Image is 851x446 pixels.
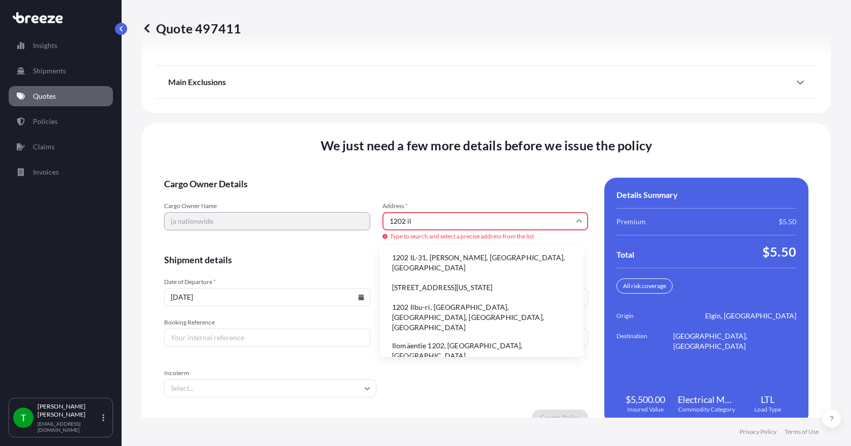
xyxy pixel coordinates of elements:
span: Cargo Owner Name [164,202,370,210]
p: [PERSON_NAME] [PERSON_NAME] [37,402,100,419]
span: Shipment details [164,254,588,266]
p: Claims [33,142,55,152]
li: 1202 IL-31, [PERSON_NAME], [GEOGRAPHIC_DATA], [GEOGRAPHIC_DATA] [384,250,579,276]
p: Invoices [33,167,59,177]
p: Create Policy [540,413,580,423]
p: Quotes [33,91,56,101]
p: Insights [33,40,57,51]
p: Policies [33,116,58,127]
span: Incoterm [164,369,376,377]
span: Destination [616,331,673,351]
p: [EMAIL_ADDRESS][DOMAIN_NAME] [37,421,100,433]
a: Terms of Use [785,428,819,436]
span: Premium [616,217,646,227]
span: [GEOGRAPHIC_DATA], [GEOGRAPHIC_DATA] [673,331,796,351]
span: Elgin, [GEOGRAPHIC_DATA] [705,311,796,321]
input: mm/dd/yyyy [164,288,370,306]
span: Origin [616,311,673,321]
span: LTL [761,393,775,406]
span: Details Summary [616,190,678,200]
a: Privacy Policy [740,428,777,436]
span: $5.50 [762,244,796,260]
input: Cargo owner address [382,212,589,230]
span: Total [616,250,634,260]
p: Shipments [33,66,66,76]
span: Date of Departure [164,278,370,286]
span: $5.50 [779,217,796,227]
span: Insured Value [627,406,664,414]
div: All risk coverage [616,278,673,294]
span: Main Exclusions [168,77,226,87]
a: Quotes [9,86,113,106]
span: Type to search and select a precise address from the list [382,232,589,240]
a: Invoices [9,162,113,182]
span: Address [382,202,589,210]
p: Quote 497411 [142,20,241,36]
button: Create Policy [532,410,588,426]
li: [STREET_ADDRESS][US_STATE] [384,278,579,297]
a: Policies [9,111,113,132]
input: Your internal reference [164,329,370,347]
a: Shipments [9,61,113,81]
a: Claims [9,137,113,157]
span: $5,500.00 [626,393,665,406]
span: Cargo Owner Details [164,178,588,190]
span: T [21,413,26,423]
li: Ilomäentie 1202, [GEOGRAPHIC_DATA], [GEOGRAPHIC_DATA] [384,338,579,364]
input: Select... [164,379,376,397]
li: 1202 Ilbu-ri, [GEOGRAPHIC_DATA], [GEOGRAPHIC_DATA], [GEOGRAPHIC_DATA], [GEOGRAPHIC_DATA] [384,299,579,336]
span: Electrical Machinery and Equipment [678,393,735,406]
a: Insights [9,35,113,56]
span: Load Type [754,406,781,414]
div: Main Exclusions [168,70,804,94]
span: We just need a few more details before we issue the policy [321,137,652,153]
span: Booking Reference [164,318,370,327]
span: Commodity Category [678,406,735,414]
